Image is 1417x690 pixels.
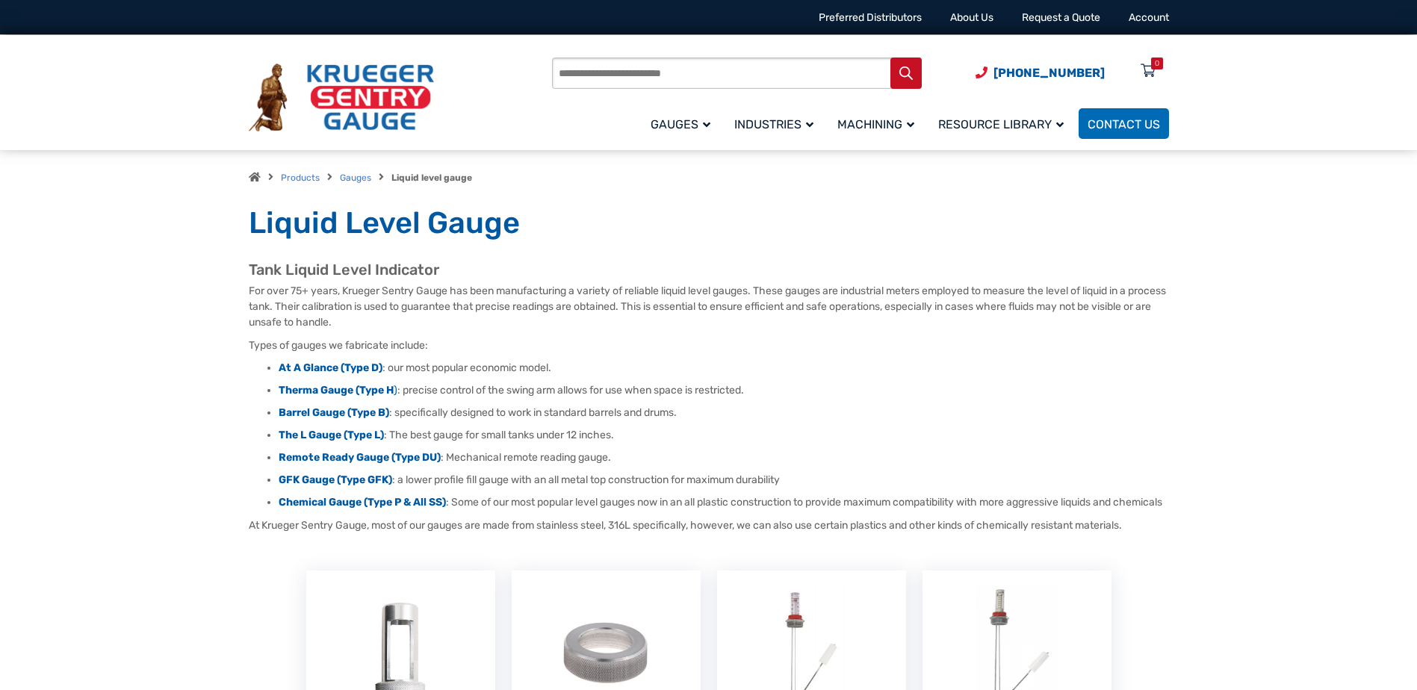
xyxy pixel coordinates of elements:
[828,106,929,141] a: Machining
[279,496,446,509] a: Chemical Gauge (Type P & All SS)
[279,473,1169,488] li: : a lower profile fill gauge with an all metal top construction for maximum durability
[279,406,389,419] a: Barrel Gauge (Type B)
[279,361,382,374] a: At A Glance (Type D)
[642,106,725,141] a: Gauges
[1079,108,1169,139] a: Contact Us
[1155,57,1159,69] div: 0
[950,11,993,24] a: About Us
[279,405,1169,420] li: : specifically designed to work in standard barrels and drums.
[725,106,828,141] a: Industries
[651,117,710,131] span: Gauges
[279,361,1169,376] li: : our most popular economic model.
[1088,117,1160,131] span: Contact Us
[279,384,394,397] strong: Therma Gauge (Type H
[391,172,472,183] strong: Liquid level gauge
[249,517,1169,533] p: At Krueger Sentry Gauge, most of our gauges are made from stainless steel, 316L specifically, how...
[279,495,1169,510] li: : Some of our most popular level gauges now in an all plastic construction to provide maximum com...
[279,428,1169,443] li: : The best gauge for small tanks under 12 inches.
[249,63,434,132] img: Krueger Sentry Gauge
[279,384,397,397] a: Therma Gauge (Type H)
[993,66,1105,80] span: [PHONE_NUMBER]
[249,261,1169,279] h2: Tank Liquid Level Indicator
[1129,11,1169,24] a: Account
[976,63,1105,82] a: Phone Number (920) 434-8860
[340,172,371,183] a: Gauges
[249,283,1169,330] p: For over 75+ years, Krueger Sentry Gauge has been manufacturing a variety of reliable liquid leve...
[279,383,1169,398] li: : precise control of the swing arm allows for use when space is restricted.
[734,117,813,131] span: Industries
[929,106,1079,141] a: Resource Library
[249,205,1169,242] h1: Liquid Level Gauge
[249,338,1169,353] p: Types of gauges we fabricate include:
[819,11,922,24] a: Preferred Distributors
[279,450,1169,465] li: : Mechanical remote reading gauge.
[281,172,320,183] a: Products
[938,117,1064,131] span: Resource Library
[279,429,384,441] a: The L Gauge (Type L)
[837,117,914,131] span: Machining
[279,473,392,486] a: GFK Gauge (Type GFK)
[279,451,441,464] a: Remote Ready Gauge (Type DU)
[1022,11,1100,24] a: Request a Quote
